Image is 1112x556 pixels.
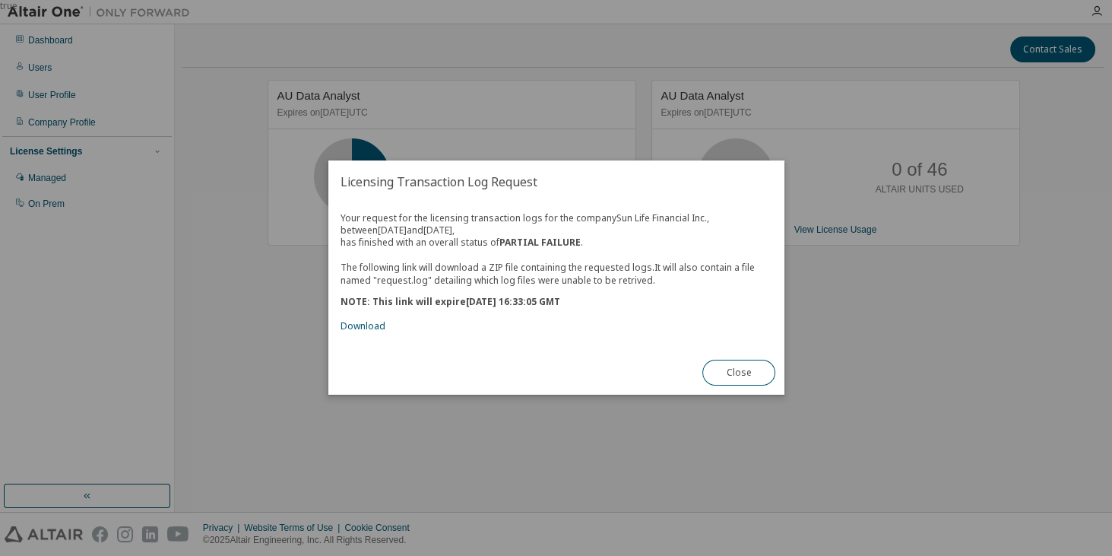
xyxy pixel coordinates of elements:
b: PARTIAL FAILURE [499,236,581,249]
div: Your request for the licensing transaction logs for the company Sun Life Financial Inc. , between... [341,212,772,332]
p: The following link will download a ZIP file containing the requested logs. It will also contain a... [341,261,772,287]
h2: Licensing Transaction Log Request [328,160,784,203]
b: NOTE: This link will expire [DATE] 16:33:05 GMT [341,296,560,309]
button: Close [702,361,775,386]
a: Download [341,320,385,333]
